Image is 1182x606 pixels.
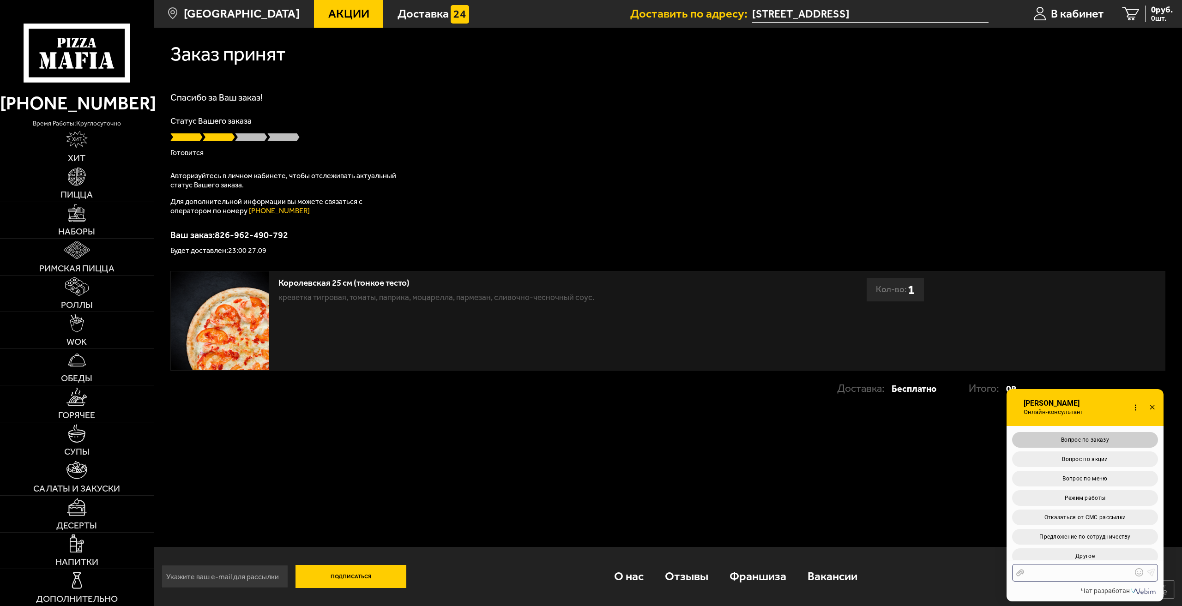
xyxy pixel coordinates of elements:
a: Отзывы [654,556,719,596]
a: Франшиза [719,556,797,596]
a: О нас [603,556,654,596]
div: Королевская 25 см (тонкое тесто) [278,278,745,288]
span: Предложение по сотрудничеству [1039,534,1130,540]
span: 0 руб. [1151,6,1173,14]
a: [PHONE_NUMBER] [249,206,310,215]
p: Готовится [170,149,1165,156]
b: 1 [908,278,915,301]
span: Хит [68,154,85,163]
button: Режим работы [1012,490,1158,506]
span: WOK [66,337,87,347]
span: Доставить по адресу: [630,8,752,20]
button: Другое [1012,548,1158,564]
a: Вакансии [797,556,868,596]
span: [GEOGRAPHIC_DATA] [184,8,300,20]
span: 0 шт. [1151,15,1173,22]
span: Дополнительно [36,594,118,604]
span: Римская пицца [39,264,115,273]
span: Вопрос по акции [1062,456,1108,462]
div: Кол-во: [876,278,915,301]
img: 15daf4d41897b9f0e9f617042186c801.svg [451,5,469,24]
button: Отказаться от СМС рассылки [1012,510,1158,525]
span: Вопрос по меню [1062,475,1107,482]
span: Акции [328,8,369,20]
a: Чат разработан [1081,587,1158,594]
span: Вопрос по заказу [1061,437,1109,443]
span: Отказаться от СМС рассылки [1044,514,1126,521]
h1: Спасибо за Ваш заказ! [170,93,1165,102]
span: Десерты [56,521,97,530]
p: Итого: [969,377,1006,400]
p: Авторизуйтесь в личном кабинете, чтобы отслеживать актуальный статус Вашего заказа. [170,171,401,190]
p: Статус Вашего заказа [170,117,1165,125]
p: Доставка: [837,377,892,400]
button: Вопрос по заказу [1012,432,1158,448]
strong: Бесплатно [892,377,936,401]
button: Вопрос по акции [1012,451,1158,467]
button: Подписаться [295,565,406,588]
span: Режим работы [1065,495,1105,501]
span: Другое [1075,553,1095,559]
p: Ваш заказ: 826-962-490-792 [170,230,1165,240]
span: Пицца [60,190,93,199]
span: Горячее [58,411,95,420]
span: Доставка [398,8,449,20]
span: Наборы [58,227,95,236]
span: Онлайн-консультант [1023,408,1089,416]
strong: 0 ₽ [1006,377,1016,401]
p: Будет доставлен: 23:00 27.09 [170,247,1165,254]
button: Предложение по сотрудничеству [1012,529,1158,545]
span: Роллы [61,300,93,310]
span: Напитки [55,558,98,567]
h1: Заказ принят [170,44,286,64]
span: В кабинет [1051,8,1104,20]
span: Супы [64,447,90,456]
input: Ваш адрес доставки [752,6,989,23]
span: Санкт-Петербург, Аэродромная улица, 5к1 [752,6,989,23]
span: Салаты и закуски [33,484,120,493]
p: Для дополнительной информации вы можете связаться с оператором по номеру [170,197,401,216]
button: Вопрос по меню [1012,471,1158,486]
p: креветка тигровая, томаты, паприка, моцарелла, пармезан, сливочно-чесночный соус. [278,291,745,304]
input: Укажите ваш e-mail для рассылки [161,565,288,588]
span: [PERSON_NAME] [1023,399,1089,408]
span: Обеды [61,374,92,383]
